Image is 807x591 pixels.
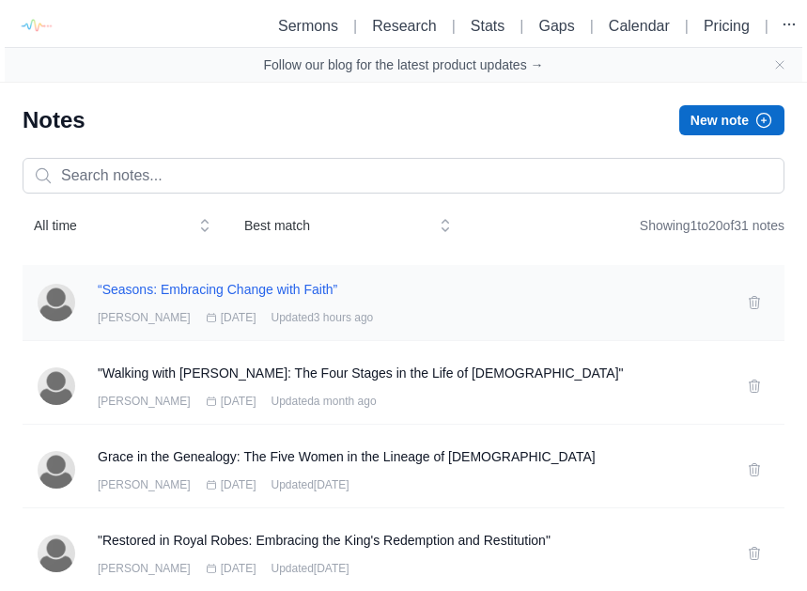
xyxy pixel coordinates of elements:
[23,105,85,135] h1: Notes
[677,15,696,38] li: |
[98,364,724,382] a: "Walking with [PERSON_NAME]: The Four Stages in the Life of [DEMOGRAPHIC_DATA]"
[98,310,191,325] span: [PERSON_NAME]
[23,158,784,194] input: Search notes...
[538,18,574,34] a: Gaps
[98,477,191,492] span: [PERSON_NAME]
[372,18,436,34] a: Research
[34,216,184,235] span: All time
[713,497,784,568] iframe: Drift Widget Chat Controller
[98,561,191,576] span: [PERSON_NAME]
[471,18,504,34] a: Stats
[38,535,75,572] img: Ruth Tomlin
[98,280,724,299] a: “Seasons: Embracing Change with Faith”
[244,216,425,235] span: Best match
[38,367,75,405] img: Ruth Tomlin
[444,15,463,38] li: |
[679,105,784,135] button: New note
[263,55,543,74] a: Follow our blog for the latest product updates →
[704,18,750,34] a: Pricing
[38,284,75,321] img: Ruth Tomlin
[609,18,670,34] a: Calendar
[221,561,256,576] span: [DATE]
[23,209,222,242] button: All time
[640,209,784,242] div: Showing 1 to 20 of 31 notes
[98,531,724,550] a: "Restored in Royal Robes: Embracing the King's Redemption and Restitution"
[271,477,349,492] span: Updated [DATE]
[757,15,776,38] li: |
[271,310,373,325] span: Updated 3 hours ago
[98,447,724,466] a: Grace in the Genealogy: The Five Women in the Lineage of [DEMOGRAPHIC_DATA]
[233,209,462,242] button: Best match
[221,477,256,492] span: [DATE]
[278,18,338,34] a: Sermons
[271,561,349,576] span: Updated [DATE]
[98,394,191,409] span: [PERSON_NAME]
[346,15,365,38] li: |
[38,451,75,489] img: Ruth Tomlin
[221,310,256,325] span: [DATE]
[14,5,56,47] img: logo
[512,15,531,38] li: |
[582,15,601,38] li: |
[772,57,787,72] button: Close banner
[271,394,376,409] span: Updated a month ago
[221,394,256,409] span: [DATE]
